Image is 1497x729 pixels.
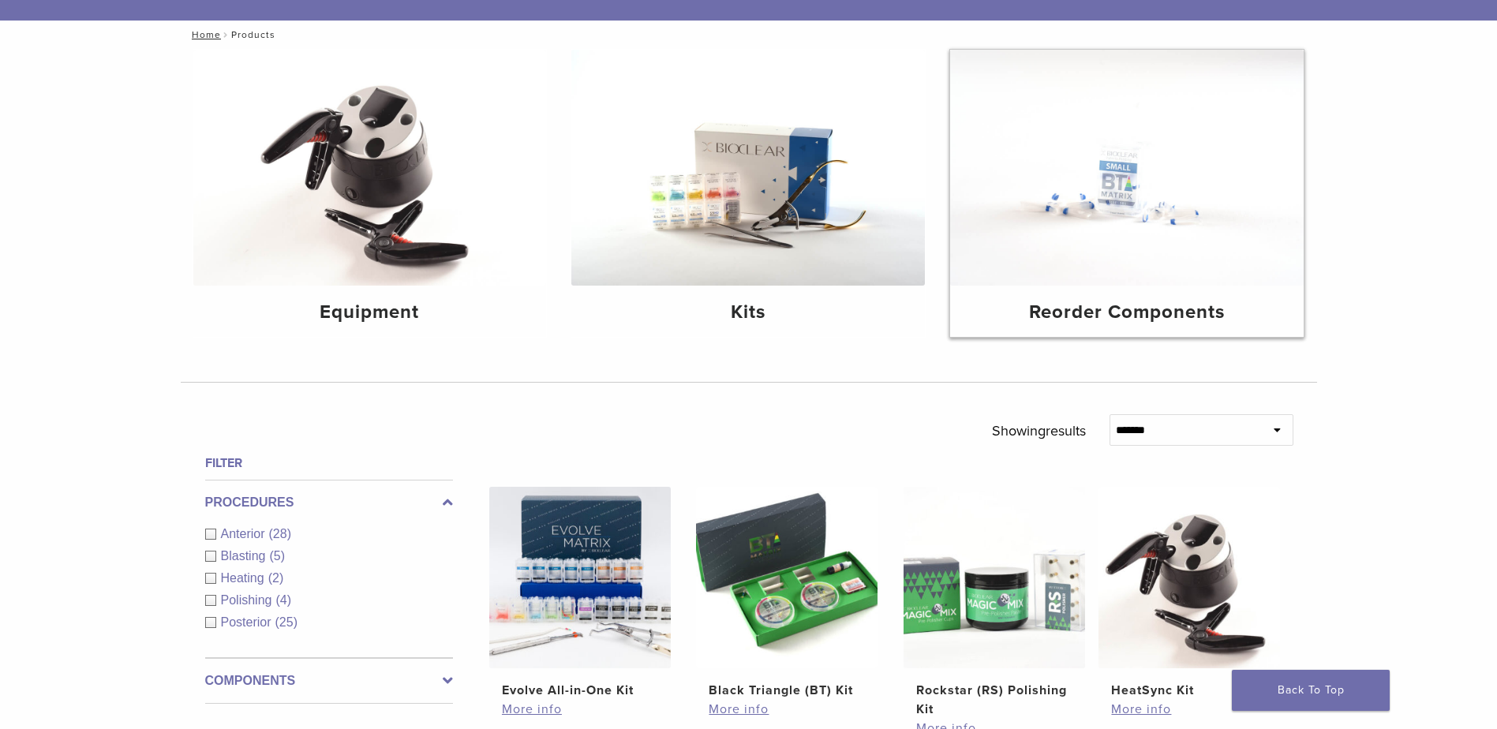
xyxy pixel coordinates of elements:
[1098,487,1280,668] img: HeatSync Kit
[221,615,275,629] span: Posterior
[709,700,865,719] a: More info
[1111,700,1267,719] a: More info
[488,487,672,700] a: Evolve All-in-One KitEvolve All-in-One Kit
[187,29,221,40] a: Home
[904,487,1085,668] img: Rockstar (RS) Polishing Kit
[571,50,925,286] img: Kits
[221,571,268,585] span: Heating
[709,681,865,700] h2: Black Triangle (BT) Kit
[193,50,547,286] img: Equipment
[1111,681,1267,700] h2: HeatSync Kit
[950,50,1304,337] a: Reorder Components
[275,615,298,629] span: (25)
[221,549,270,563] span: Blasting
[221,527,269,540] span: Anterior
[205,671,453,690] label: Components
[950,50,1304,286] img: Reorder Components
[268,571,284,585] span: (2)
[275,593,291,607] span: (4)
[916,681,1072,719] h2: Rockstar (RS) Polishing Kit
[221,31,231,39] span: /
[193,50,547,337] a: Equipment
[963,298,1291,327] h4: Reorder Components
[206,298,534,327] h4: Equipment
[269,549,285,563] span: (5)
[584,298,912,327] h4: Kits
[502,681,658,700] h2: Evolve All-in-One Kit
[903,487,1087,719] a: Rockstar (RS) Polishing KitRockstar (RS) Polishing Kit
[502,700,658,719] a: More info
[181,21,1317,49] nav: Products
[1098,487,1282,700] a: HeatSync KitHeatSync Kit
[1232,670,1390,711] a: Back To Top
[489,487,671,668] img: Evolve All-in-One Kit
[992,414,1086,447] p: Showing results
[696,487,878,668] img: Black Triangle (BT) Kit
[205,493,453,512] label: Procedures
[205,454,453,473] h4: Filter
[571,50,925,337] a: Kits
[269,527,291,540] span: (28)
[221,593,276,607] span: Polishing
[695,487,879,700] a: Black Triangle (BT) KitBlack Triangle (BT) Kit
